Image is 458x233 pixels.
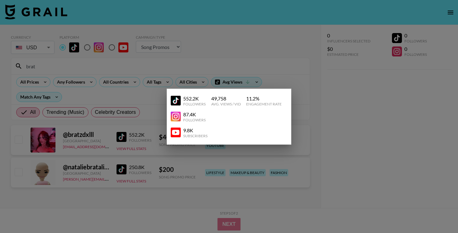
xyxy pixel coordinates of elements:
img: YouTube [171,112,181,122]
img: YouTube [171,128,181,138]
div: 11.2 % [246,95,282,101]
div: Subscribers [183,133,208,138]
div: 552.2K [183,95,206,101]
div: Followers [183,117,206,122]
div: Followers [183,101,206,106]
img: YouTube [171,96,181,106]
iframe: Drift Widget Chat Controller [427,202,451,226]
div: Engagement Rate [246,101,282,106]
div: 49,758 [211,95,241,101]
div: 9.8K [183,127,208,133]
div: Avg. Views / Vid [211,101,241,106]
div: 87.4K [183,111,206,117]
